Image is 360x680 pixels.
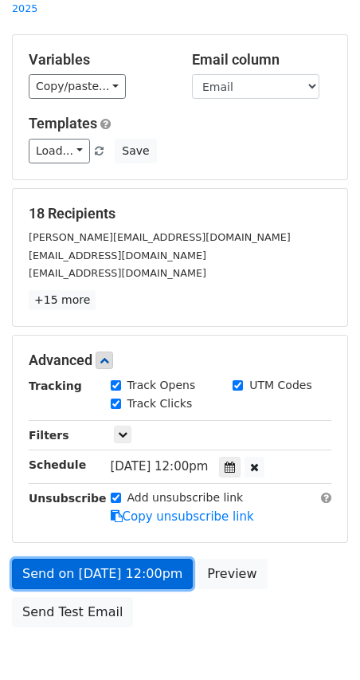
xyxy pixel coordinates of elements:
a: Load... [29,139,90,163]
strong: Filters [29,429,69,442]
small: [EMAIL_ADDRESS][DOMAIN_NAME] [29,267,206,279]
a: Copy/paste... [29,74,126,99]
label: Track Clicks [127,395,193,412]
a: Copy unsubscribe link [111,509,254,524]
label: Add unsubscribe link [127,489,244,506]
h5: Email column [192,51,331,69]
strong: Tracking [29,379,82,392]
a: Send Test Email [12,597,133,627]
small: [PERSON_NAME][EMAIL_ADDRESS][DOMAIN_NAME] [29,231,291,243]
h5: 18 Recipients [29,205,331,222]
a: Templates [29,115,97,132]
label: Track Opens [127,377,196,394]
a: Send on [DATE] 12:00pm [12,559,193,589]
button: Save [115,139,156,163]
a: Preview [197,559,267,589]
label: UTM Codes [249,377,311,394]
iframe: Chat Widget [280,603,360,680]
strong: Schedule [29,458,86,471]
a: +15 more [29,290,96,310]
small: [EMAIL_ADDRESS][DOMAIN_NAME] [29,250,206,261]
h5: Variables [29,51,168,69]
strong: Unsubscribe [29,492,107,505]
span: [DATE] 12:00pm [111,459,209,474]
h5: Advanced [29,352,331,369]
